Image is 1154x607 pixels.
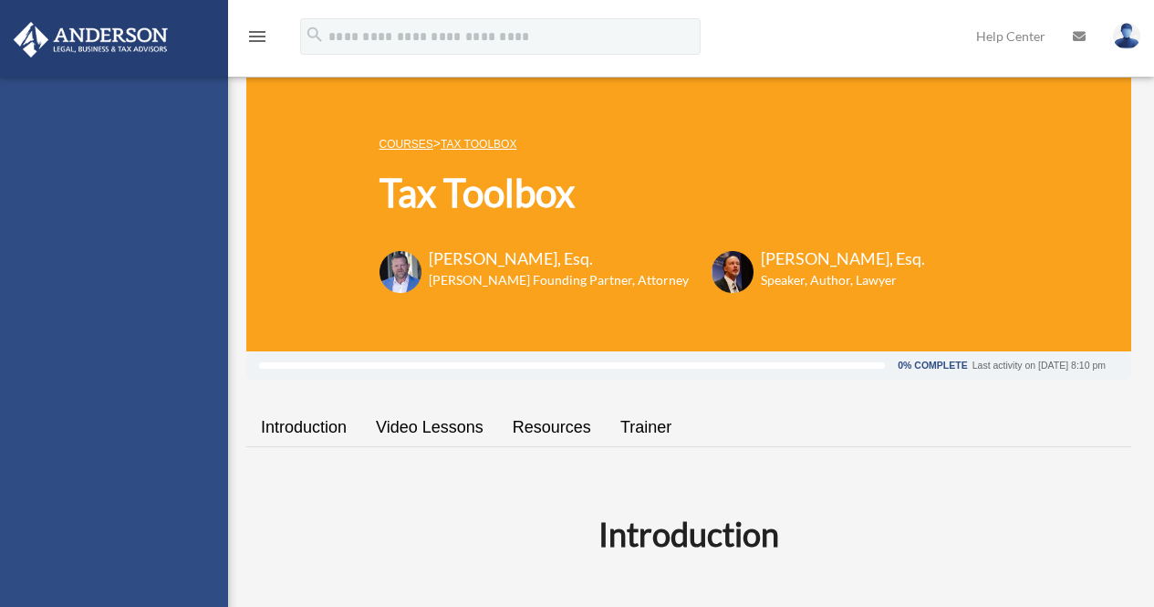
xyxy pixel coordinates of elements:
img: Anderson Advisors Platinum Portal [8,22,173,58]
img: User Pic [1113,23,1140,49]
a: Introduction [246,402,361,454]
h1: Tax Toolbox [379,166,925,220]
a: Trainer [606,402,686,454]
h6: Speaker, Author, Lawyer [761,271,902,289]
h3: [PERSON_NAME], Esq. [429,247,689,270]
img: Toby-circle-head.png [379,251,421,293]
i: search [305,25,325,45]
a: COURSES [379,138,433,151]
h3: [PERSON_NAME], Esq. [761,247,925,270]
div: 0% Complete [898,361,967,371]
h2: Introduction [257,511,1120,557]
a: menu [246,32,268,47]
a: Tax Toolbox [441,138,516,151]
a: Video Lessons [361,402,498,454]
div: Last activity on [DATE] 8:10 pm [972,361,1106,371]
a: Resources [498,402,606,454]
h6: [PERSON_NAME] Founding Partner, Attorney [429,271,689,289]
img: Scott-Estill-Headshot.png [712,251,754,293]
i: menu [246,26,268,47]
p: > [379,132,925,155]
